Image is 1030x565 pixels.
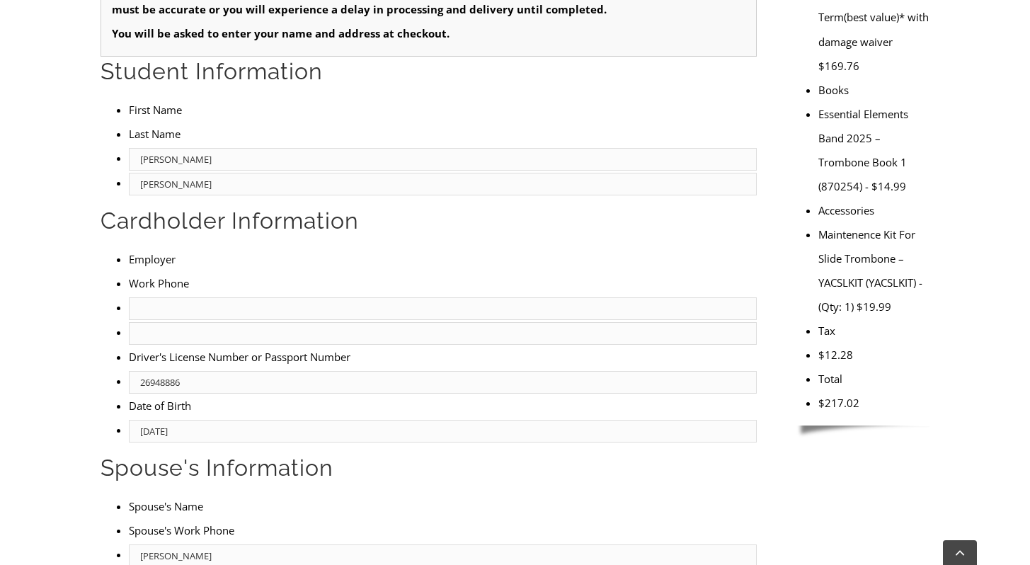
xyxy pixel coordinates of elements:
[129,247,757,271] li: Employer
[790,426,929,438] img: sidebar-footer.png
[101,206,757,236] h2: Cardholder Information
[818,198,929,222] li: Accessories
[818,102,929,198] li: Essential Elements Band 2025 – Trombone Book 1 (870254) - $14.99
[129,122,757,146] li: Last Name
[118,3,156,18] input: Page
[129,98,757,122] li: First Name
[101,453,757,483] h2: Spouse's Information
[129,494,757,518] li: Spouse's Name
[818,343,929,367] li: $12.28
[129,394,694,418] li: Date of Birth
[129,271,757,295] li: Work Phone
[156,4,177,19] span: of 2
[818,222,929,319] li: Maintenence Kit For Slide Trombone – YACSLKIT (YACSLKIT) - (Qty: 1) $19.99
[818,78,929,102] li: Books
[129,345,694,369] li: Driver's License Number or Passport Number
[818,319,929,343] li: Tax
[818,367,929,391] li: Total
[101,57,757,86] h2: Student Information
[309,4,410,18] select: Zoom
[818,391,929,415] li: $217.02
[129,518,757,542] li: Spouse's Work Phone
